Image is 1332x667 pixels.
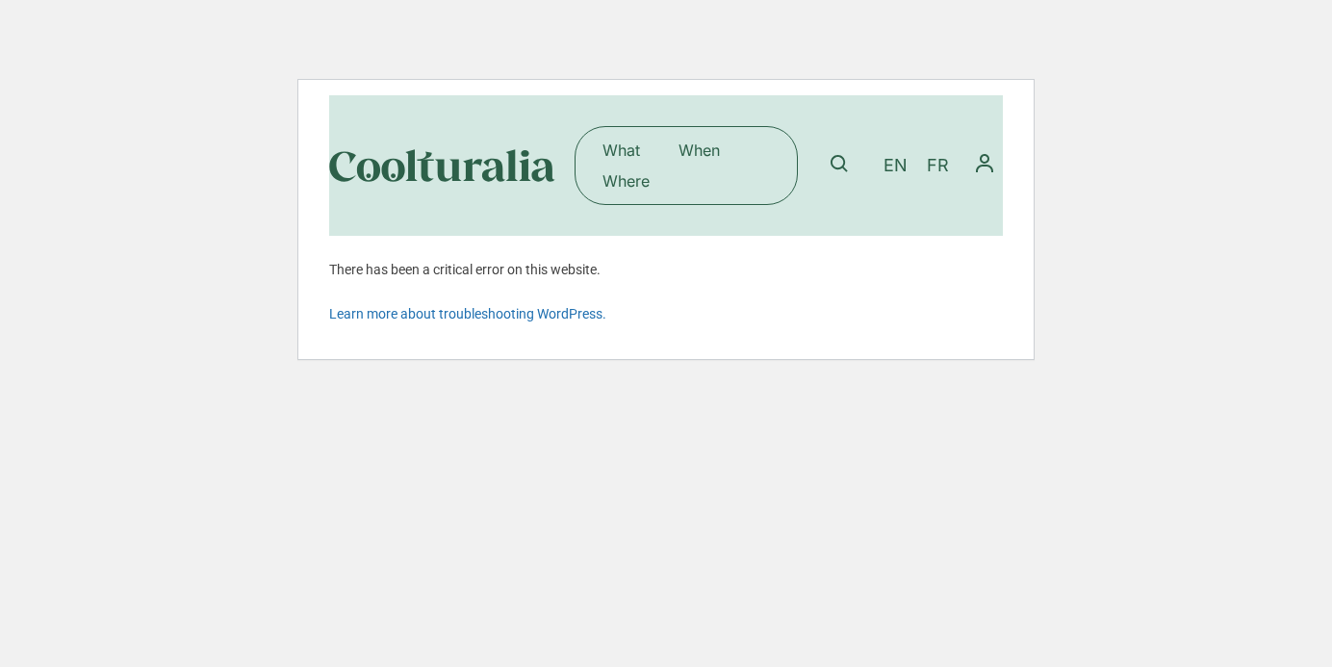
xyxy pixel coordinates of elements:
a: EN [874,152,917,180]
a: FR [917,152,959,180]
nav: Menu [965,141,1003,186]
span: EN [884,155,908,175]
a: Where [583,166,669,196]
a: When [659,135,739,166]
button: Menu Toggle [962,141,1007,186]
a: What [583,135,659,166]
p: There has been a critical error on this website. [329,260,1003,280]
nav: Menu [583,135,789,196]
a: Learn more about troubleshooting WordPress. [329,306,606,321]
span: FR [927,155,949,175]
